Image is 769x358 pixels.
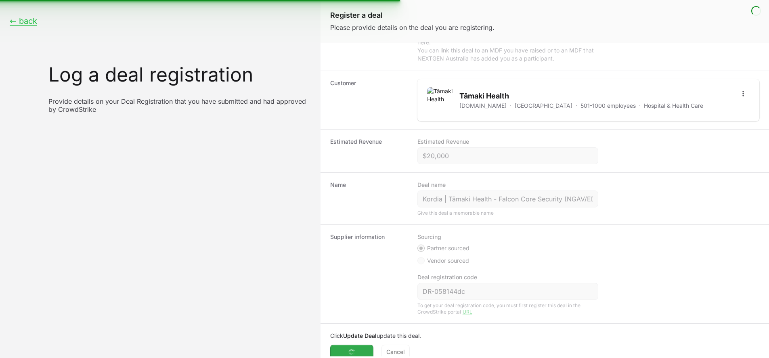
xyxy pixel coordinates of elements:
[417,181,446,189] label: Deal name
[48,97,311,113] p: Provide details on your Deal Registration that you have submitted and had approved by CrowdStrike
[427,87,453,113] img: Tāmaki Health
[330,79,408,121] dt: Customer
[459,102,507,110] a: [DOMAIN_NAME]
[580,102,636,110] p: 501-1000 employees
[510,102,511,110] span: ·
[330,10,759,21] h1: Register a deal
[515,102,572,110] p: [GEOGRAPHIC_DATA]
[644,102,703,110] p: Hospital & Health Care
[417,30,598,63] p: If this deal was generated from an MDF, you can link to that MDF here. You can link this deal to ...
[427,257,469,265] span: Vendor sourced
[48,65,311,84] h1: Log a deal registration
[10,16,37,26] button: ← back
[737,87,750,100] button: Open options
[417,210,598,216] div: Give this deal a memorable name
[417,273,477,281] label: Deal registration code
[343,332,377,339] b: Update Deal
[417,233,441,241] legend: Sourcing
[463,309,472,315] a: URL
[427,244,469,252] span: Partner sourced
[417,302,598,315] div: To get your deal registration code, you must first register this deal in the CrowdStrike portal
[330,181,408,216] dt: Name
[330,332,759,340] p: Click update this deal.
[330,233,408,315] dt: Supplier information
[330,23,759,32] p: Please provide details on the deal you are registering.
[459,90,703,102] h2: Tāmaki Health
[330,138,408,164] dt: Estimated Revenue
[576,102,577,110] span: ·
[417,138,469,146] label: Estimated Revenue
[639,102,641,110] span: ·
[423,151,593,161] input: $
